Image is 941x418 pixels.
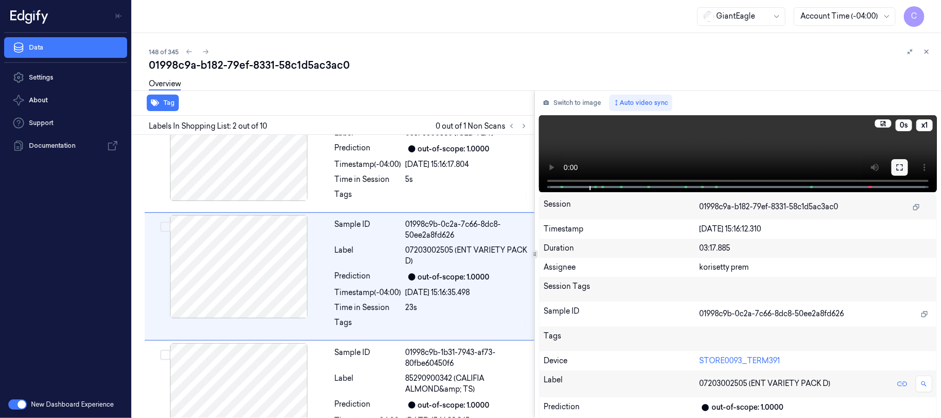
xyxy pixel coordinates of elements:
[149,58,933,72] div: 01998c9a-b182-79ef-8331-58c1d5ac3ac0
[406,245,528,267] span: 07203002505 (ENT VARIETY PACK D)
[335,189,402,206] div: Tags
[406,159,528,170] div: [DATE] 15:16:17.804
[544,262,699,273] div: Assignee
[544,281,699,298] div: Session Tags
[335,399,402,411] div: Prediction
[4,113,127,133] a: Support
[699,262,932,273] div: korisetty prem
[4,135,127,156] a: Documentation
[335,143,402,155] div: Prediction
[699,378,830,389] span: 07203002505 (ENT VARIETY PACK D)
[335,347,402,369] div: Sample ID
[418,144,490,154] div: out-of-scope: 1.0000
[436,120,530,132] span: 0 out of 1 Non Scans
[904,6,924,27] button: C
[699,355,932,366] div: STORE0093_TERM391
[916,119,933,131] button: x1
[406,373,528,395] span: 85290900342 (CALIFIA ALMOND&amp; TS)
[896,119,912,131] button: 0s
[544,306,699,322] div: Sample ID
[335,245,402,267] div: Label
[544,331,699,347] div: Tags
[609,95,672,111] button: Auto video sync
[699,243,932,254] div: 03:17.885
[418,400,490,411] div: out-of-scope: 1.0000
[4,37,127,58] a: Data
[544,199,699,215] div: Session
[335,373,402,395] div: Label
[699,308,844,319] span: 01998c9b-0c2a-7c66-8dc8-50ee2a8fd626
[406,287,528,298] div: [DATE] 15:16:35.498
[335,219,402,241] div: Sample ID
[699,202,838,212] span: 01998c9a-b182-79ef-8331-58c1d5ac3ac0
[406,219,528,241] div: 01998c9b-0c2a-7c66-8dc8-50ee2a8fd626
[335,174,402,185] div: Time in Session
[149,79,181,90] a: Overview
[335,287,402,298] div: Timestamp (-04:00)
[111,8,127,24] button: Toggle Navigation
[544,224,699,235] div: Timestamp
[406,302,528,313] div: 23s
[539,95,605,111] button: Switch to image
[160,222,171,232] button: Select row
[335,302,402,313] div: Time in Session
[406,347,528,369] div: 01998c9b-1b31-7943-af73-80fbe60450f6
[544,243,699,254] div: Duration
[149,121,267,132] span: Labels In Shopping List: 2 out of 10
[335,317,402,334] div: Tags
[160,350,171,360] button: Select row
[335,159,402,170] div: Timestamp (-04:00)
[406,174,528,185] div: 5s
[544,355,699,366] div: Device
[335,271,402,283] div: Prediction
[544,401,699,414] div: Prediction
[4,90,127,111] button: About
[4,67,127,88] a: Settings
[544,375,699,393] div: Label
[418,272,490,283] div: out-of-scope: 1.0000
[699,224,932,235] div: [DATE] 15:16:12.310
[149,48,179,56] span: 148 of 345
[147,95,179,111] button: Tag
[712,402,783,413] div: out-of-scope: 1.0000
